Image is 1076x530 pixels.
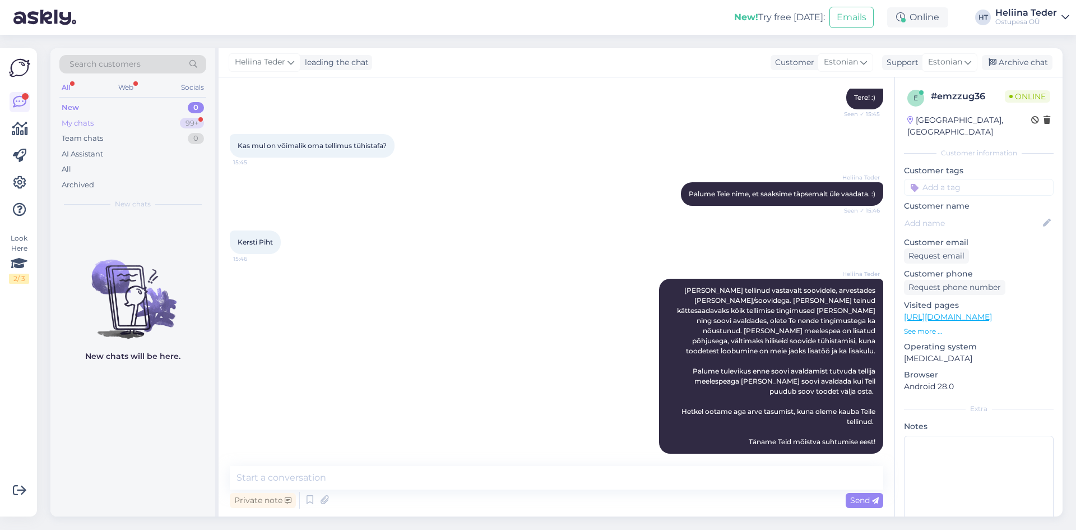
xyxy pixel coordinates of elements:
[188,102,204,113] div: 0
[62,118,94,129] div: My chats
[62,149,103,160] div: AI Assistant
[907,114,1031,138] div: [GEOGRAPHIC_DATA], [GEOGRAPHIC_DATA]
[69,58,141,70] span: Search customers
[9,274,29,284] div: 2 / 3
[904,404,1054,414] div: Extra
[904,148,1054,158] div: Customer information
[904,341,1054,353] p: Operating system
[904,381,1054,393] p: Android 28.0
[233,158,275,167] span: 15:45
[982,55,1052,70] div: Archive chat
[838,270,880,278] span: Heliina Teder
[771,57,814,68] div: Customer
[904,200,1054,212] p: Customer name
[300,57,369,68] div: leading the chat
[829,7,874,28] button: Emails
[235,56,285,68] span: Heliina Teder
[850,495,879,505] span: Send
[116,80,136,95] div: Web
[230,493,296,508] div: Private note
[904,299,1054,311] p: Visited pages
[995,17,1057,26] div: Ostupesa OÜ
[9,233,29,284] div: Look Here
[238,141,387,150] span: Kas mul on võimalik oma tellimus tühistafa?
[62,133,103,144] div: Team chats
[62,102,79,113] div: New
[904,326,1054,337] p: See more ...
[115,199,151,209] span: New chats
[9,57,30,79] img: Askly Logo
[838,454,880,463] span: 15:46
[824,56,858,68] span: Estonian
[734,12,758,22] b: New!
[904,280,1005,295] div: Request phone number
[238,238,273,246] span: Kersti Piht
[904,369,1054,381] p: Browser
[904,248,969,264] div: Request email
[904,353,1054,365] p: [MEDICAL_DATA]
[904,312,992,322] a: [URL][DOMAIN_NAME]
[59,80,72,95] div: All
[179,80,206,95] div: Socials
[975,10,991,25] div: HT
[85,351,180,362] p: New chats will be here.
[838,173,880,182] span: Heliina Teder
[904,421,1054,432] p: Notes
[931,90,1005,103] div: # emzzug36
[904,179,1054,196] input: Add a tag
[995,8,1057,17] div: Heliina Teder
[913,94,918,102] span: e
[233,255,275,263] span: 15:46
[677,286,877,446] span: [PERSON_NAME] tellinud vastavalt soovidele, arvestades [PERSON_NAME]/soovidega. [PERSON_NAME] tei...
[887,7,948,27] div: Online
[62,179,94,191] div: Archived
[838,110,880,118] span: Seen ✓ 15:45
[995,8,1069,26] a: Heliina TederOstupesa OÜ
[689,190,875,198] span: Palume Teie nime, et saaksime täpsemalt üle vaadata. :)
[905,217,1041,229] input: Add name
[50,239,215,340] img: No chats
[904,268,1054,280] p: Customer phone
[904,165,1054,177] p: Customer tags
[838,206,880,215] span: Seen ✓ 15:46
[180,118,204,129] div: 99+
[928,56,962,68] span: Estonian
[1005,90,1050,103] span: Online
[882,57,919,68] div: Support
[188,133,204,144] div: 0
[62,164,71,175] div: All
[904,237,1054,248] p: Customer email
[854,93,875,102] span: Tere! :)
[734,11,825,24] div: Try free [DATE]:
